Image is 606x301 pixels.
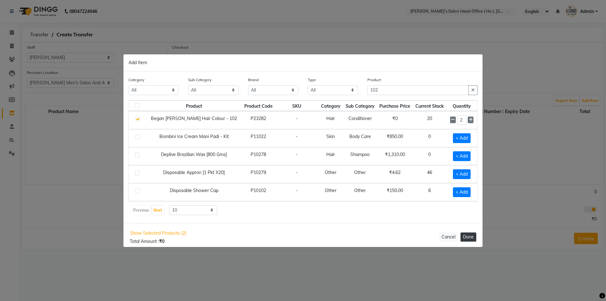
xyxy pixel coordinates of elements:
[413,147,446,165] td: 0
[343,165,377,183] td: Other
[242,201,275,219] td: P11102
[242,183,275,201] td: P10102
[275,129,318,147] td: -
[343,147,377,165] td: Shampoo
[242,147,275,165] td: P10278
[318,165,343,183] td: Other
[453,187,471,197] span: + Add
[275,183,318,201] td: -
[439,232,458,242] button: Cancel
[413,111,446,129] td: 20
[367,77,381,83] label: Product
[318,183,343,201] td: Other
[343,201,377,219] td: Conditioner
[188,77,211,83] label: Sub Category
[453,151,471,161] span: + Add
[377,183,413,201] td: ₹150.00
[377,165,413,183] td: ₹4.62
[146,183,242,201] td: Disposable Shower Cap
[275,111,318,129] td: -
[146,201,242,219] td: Hv Spa Conditioner 500 Gram
[123,54,483,71] div: Add Item
[146,165,242,183] td: Disposable Appron [1 Pkt X20]
[242,129,275,147] td: P11022
[275,147,318,165] td: -
[377,111,413,129] td: ₹0
[130,230,187,237] span: Show Selected Products (2)
[248,77,258,83] label: Brand
[318,147,343,165] td: Hair
[318,111,343,129] td: Hair
[453,133,471,143] span: + Add
[379,103,410,109] span: Purchase Price
[446,100,477,111] th: Quantity
[308,77,316,83] label: Type
[146,111,242,129] td: Began [PERSON_NAME] Hair Colour - 102
[453,169,471,179] span: + Add
[128,77,144,83] label: Category
[413,183,446,201] td: 6
[377,147,413,165] td: ₹1,310.00
[159,238,164,244] b: ₹0
[413,100,446,111] th: Current Stock
[413,129,446,147] td: 0
[275,100,318,111] th: SKU
[343,183,377,201] td: Other
[343,100,377,111] th: Sub Category
[275,165,318,183] td: -
[413,201,446,219] td: 0
[242,100,275,111] th: Product Code
[318,129,343,147] td: Skin
[343,111,377,129] td: Conditioner
[275,201,318,219] td: -
[242,111,275,129] td: P23282
[318,100,343,111] th: Category
[242,165,275,183] td: P10279
[413,165,446,183] td: 46
[130,238,164,244] span: Total Amount :
[377,129,413,147] td: ₹850.00
[318,201,343,219] td: Hair
[146,147,242,165] td: Deplive Brazilian Wax [800 Gms]
[367,85,469,95] input: Search or Scan Product
[460,232,476,242] button: Done
[146,129,242,147] td: Bombini Ice Cream Mani Padi - Kit
[343,129,377,147] td: Body Care
[146,100,242,111] th: Product
[152,206,164,215] button: Next
[377,201,413,219] td: ₹525.00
